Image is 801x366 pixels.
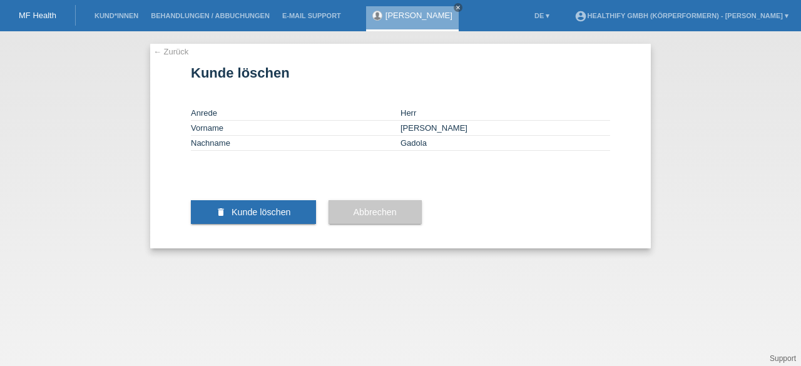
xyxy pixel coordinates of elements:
[385,11,452,20] a: [PERSON_NAME]
[191,106,400,121] td: Anrede
[770,354,796,363] a: Support
[216,207,226,217] i: delete
[454,3,462,12] a: close
[400,121,610,136] td: [PERSON_NAME]
[191,65,610,81] h1: Kunde löschen
[232,207,291,217] span: Kunde löschen
[153,47,188,56] a: ← Zurück
[191,121,400,136] td: Vorname
[400,106,610,121] td: Herr
[88,12,145,19] a: Kund*innen
[568,12,795,19] a: account_circleHealthify GmbH (Körperformern) - [PERSON_NAME] ▾
[19,11,56,20] a: MF Health
[574,10,587,23] i: account_circle
[528,12,556,19] a: DE ▾
[191,200,316,224] button: delete Kunde löschen
[276,12,347,19] a: E-Mail Support
[354,207,397,217] span: Abbrechen
[455,4,461,11] i: close
[145,12,276,19] a: Behandlungen / Abbuchungen
[329,200,422,224] button: Abbrechen
[400,136,610,151] td: Gadola
[191,136,400,151] td: Nachname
